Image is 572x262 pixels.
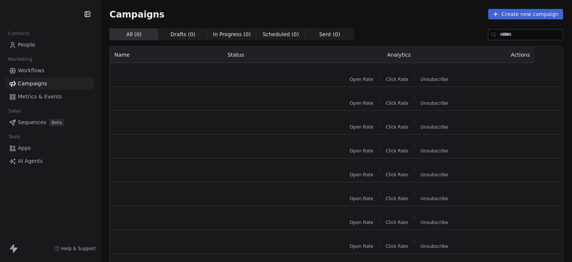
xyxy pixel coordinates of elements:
span: Click Rate [386,196,408,202]
span: AI Agents [18,157,43,165]
span: Open Rate [350,243,374,249]
span: Campaigns [109,9,165,19]
span: Click Rate [386,220,408,225]
span: Sequences [18,119,46,126]
span: Apps [18,144,31,152]
span: Sales [5,105,25,117]
a: Help & Support [54,246,96,252]
span: Drafts ( 0 ) [171,31,196,38]
span: In Progress ( 0 ) [213,31,251,38]
span: Open Rate [350,76,374,82]
span: Click Rate [386,172,408,178]
span: Click Rate [386,100,408,106]
span: Unsubscribe [420,243,448,249]
a: SequencesBeta [6,116,94,129]
span: Open Rate [350,196,374,202]
span: Click Rate [386,76,408,82]
th: Actions [472,47,534,63]
span: Beta [49,119,64,126]
span: People [18,41,35,49]
span: Campaigns [18,80,47,88]
span: Marketing [5,54,35,65]
span: Unsubscribe [420,196,448,202]
span: Unsubscribe [420,124,448,130]
th: Name [110,47,223,63]
span: Open Rate [350,172,374,178]
span: Unsubscribe [420,76,448,82]
a: People [6,39,94,51]
span: Click Rate [386,124,408,130]
a: AI Agents [6,155,94,167]
span: Tools [5,131,23,142]
span: Click Rate [386,148,408,154]
span: Open Rate [350,220,374,225]
span: Open Rate [350,148,374,154]
span: Contacts [5,28,33,39]
th: Analytics [326,47,472,63]
a: Metrics & Events [6,91,94,103]
span: Sent ( 0 ) [319,31,340,38]
span: Unsubscribe [420,148,448,154]
a: Apps [6,142,94,154]
a: Workflows [6,64,94,77]
span: Unsubscribe [420,220,448,225]
span: Open Rate [350,124,374,130]
span: Workflows [18,67,45,75]
a: Campaigns [6,78,94,90]
th: Status [223,47,326,63]
button: Create new campaign [488,9,563,19]
span: Unsubscribe [420,172,448,178]
span: Open Rate [350,100,374,106]
span: Metrics & Events [18,93,62,101]
span: Click Rate [386,243,408,249]
span: Unsubscribe [420,100,448,106]
span: Scheduled ( 0 ) [263,31,299,38]
span: Help & Support [61,246,96,252]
